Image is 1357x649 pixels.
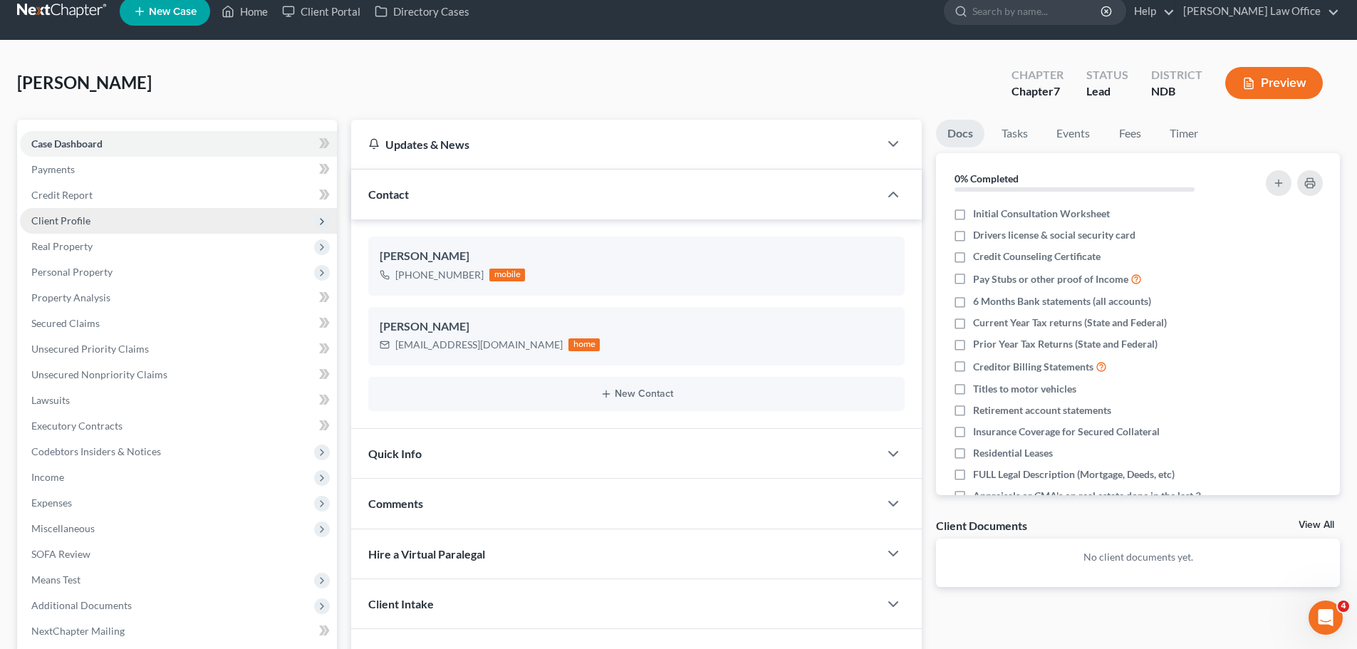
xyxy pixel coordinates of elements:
span: Unsecured Priority Claims [31,343,149,355]
span: Real Property [31,240,93,252]
span: 6 Months Bank statements (all accounts) [973,294,1151,308]
span: Secured Claims [31,317,100,329]
iframe: Intercom live chat [1309,601,1343,635]
span: Client Profile [31,214,90,227]
span: Codebtors Insiders & Notices [31,445,161,457]
div: Updates & News [368,137,862,152]
div: Chapter [1012,83,1064,100]
div: Chapter [1012,67,1064,83]
a: Credit Report [20,182,337,208]
a: Executory Contracts [20,413,337,439]
div: [EMAIL_ADDRESS][DOMAIN_NAME] [395,338,563,352]
span: Insurance Coverage for Secured Collateral [973,425,1160,439]
a: SOFA Review [20,541,337,567]
span: Titles to motor vehicles [973,382,1076,396]
span: Personal Property [31,266,113,278]
div: [PHONE_NUMBER] [395,268,484,282]
a: Fees [1107,120,1153,147]
a: View All [1299,520,1334,530]
button: New Contact [380,388,893,400]
span: Credit Counseling Certificate [973,249,1101,264]
span: Prior Year Tax Returns (State and Federal) [973,337,1158,351]
span: Additional Documents [31,599,132,611]
span: Expenses [31,497,72,509]
span: Case Dashboard [31,137,103,150]
div: Client Documents [936,518,1027,533]
span: Hire a Virtual Paralegal [368,547,485,561]
a: Unsecured Priority Claims [20,336,337,362]
span: Pay Stubs or other proof of Income [973,272,1128,286]
span: Lawsuits [31,394,70,406]
span: Client Intake [368,597,434,611]
span: Miscellaneous [31,522,95,534]
a: Tasks [990,120,1039,147]
span: Drivers license & social security card [973,228,1135,242]
a: Case Dashboard [20,131,337,157]
a: Unsecured Nonpriority Claims [20,362,337,388]
a: Events [1045,120,1101,147]
span: 7 [1054,84,1060,98]
span: Comments [368,497,423,510]
span: Current Year Tax returns (State and Federal) [973,316,1167,330]
span: [PERSON_NAME] [17,72,152,93]
span: Executory Contracts [31,420,123,432]
span: Property Analysis [31,291,110,303]
div: mobile [489,269,525,281]
a: Secured Claims [20,311,337,336]
span: Unsecured Nonpriority Claims [31,368,167,380]
a: Docs [936,120,984,147]
div: home [568,338,600,351]
span: FULL Legal Description (Mortgage, Deeds, etc) [973,467,1175,482]
div: District [1151,67,1202,83]
div: [PERSON_NAME] [380,318,893,336]
div: NDB [1151,83,1202,100]
p: No client documents yet. [947,550,1329,564]
button: Preview [1225,67,1323,99]
div: Lead [1086,83,1128,100]
a: Timer [1158,120,1210,147]
span: Credit Report [31,189,93,201]
span: New Case [149,6,197,17]
span: Creditor Billing Statements [973,360,1093,374]
a: Payments [20,157,337,182]
span: Initial Consultation Worksheet [973,207,1110,221]
span: Retirement account statements [973,403,1111,417]
div: [PERSON_NAME] [380,248,893,265]
a: NextChapter Mailing [20,618,337,644]
a: Lawsuits [20,388,337,413]
span: Means Test [31,573,80,586]
span: Residential Leases [973,446,1053,460]
span: Payments [31,163,75,175]
a: Property Analysis [20,285,337,311]
span: Contact [368,187,409,201]
span: Income [31,471,64,483]
div: Status [1086,67,1128,83]
span: 4 [1338,601,1349,612]
span: NextChapter Mailing [31,625,125,637]
span: Quick Info [368,447,422,460]
span: SOFA Review [31,548,90,560]
span: Appraisals or CMA's on real estate done in the last 3 years OR required by attorney [973,489,1227,517]
strong: 0% Completed [955,172,1019,185]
